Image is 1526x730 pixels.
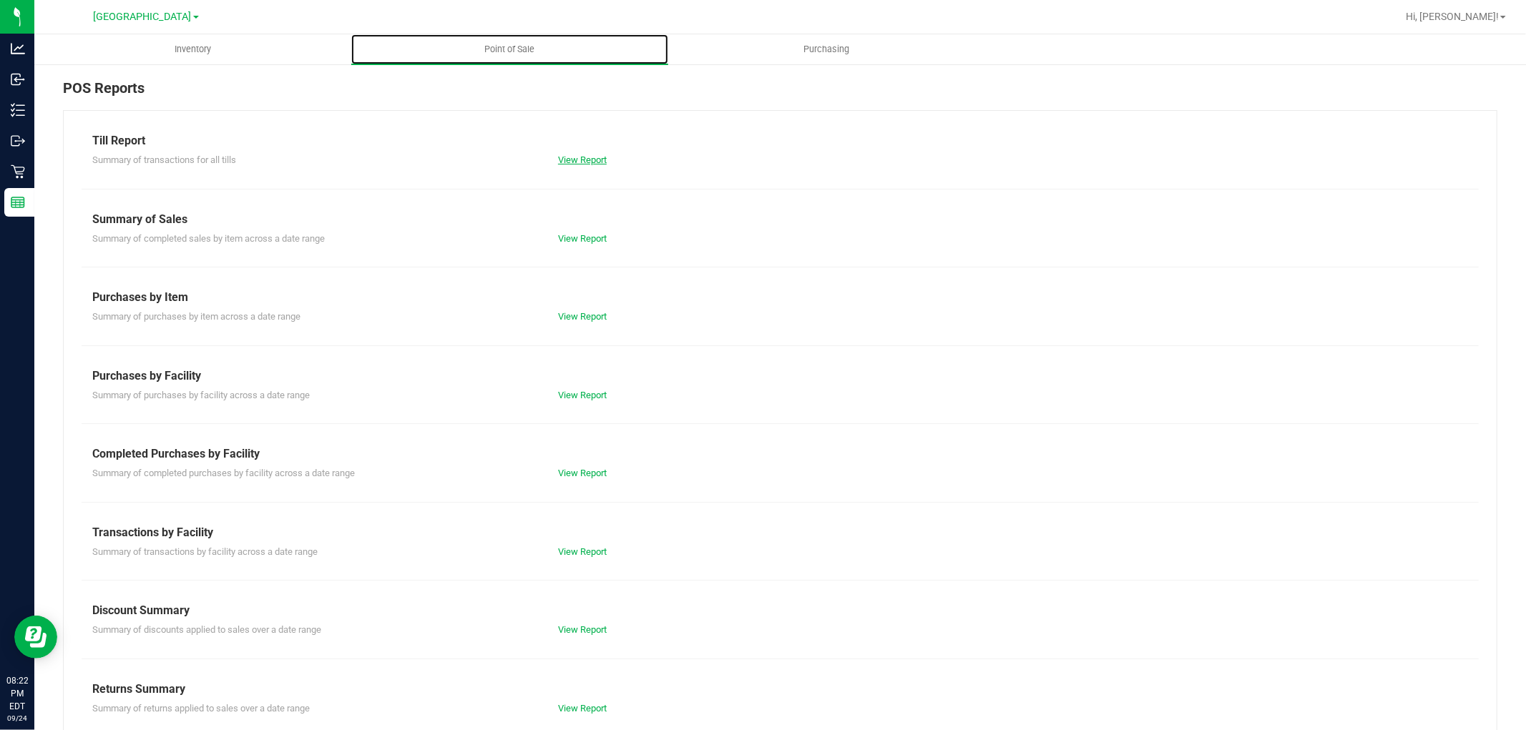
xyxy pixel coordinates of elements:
[92,211,1468,228] div: Summary of Sales
[92,602,1468,619] div: Discount Summary
[92,289,1468,306] div: Purchases by Item
[92,154,236,165] span: Summary of transactions for all tills
[11,134,25,148] inline-svg: Outbound
[558,468,607,478] a: View Report
[558,233,607,244] a: View Report
[92,468,355,478] span: Summary of completed purchases by facility across a date range
[351,34,668,64] a: Point of Sale
[92,368,1468,385] div: Purchases by Facility
[466,43,554,56] span: Point of Sale
[92,546,318,557] span: Summary of transactions by facility across a date range
[92,390,310,400] span: Summary of purchases by facility across a date range
[92,681,1468,698] div: Returns Summary
[785,43,869,56] span: Purchasing
[92,703,310,714] span: Summary of returns applied to sales over a date range
[558,703,607,714] a: View Report
[92,132,1468,149] div: Till Report
[6,674,28,713] p: 08:22 PM EDT
[11,72,25,87] inline-svg: Inbound
[34,34,351,64] a: Inventory
[558,546,607,557] a: View Report
[92,233,325,244] span: Summary of completed sales by item across a date range
[558,154,607,165] a: View Report
[558,311,607,322] a: View Report
[668,34,985,64] a: Purchasing
[14,616,57,659] iframe: Resource center
[11,41,25,56] inline-svg: Analytics
[92,445,1468,463] div: Completed Purchases by Facility
[558,624,607,635] a: View Report
[155,43,230,56] span: Inventory
[94,11,192,23] span: [GEOGRAPHIC_DATA]
[63,77,1497,110] div: POS Reports
[92,311,300,322] span: Summary of purchases by item across a date range
[11,195,25,209] inline-svg: Reports
[92,524,1468,541] div: Transactions by Facility
[6,713,28,724] p: 09/24
[11,164,25,179] inline-svg: Retail
[92,624,321,635] span: Summary of discounts applied to sales over a date range
[1406,11,1499,22] span: Hi, [PERSON_NAME]!
[11,103,25,117] inline-svg: Inventory
[558,390,607,400] a: View Report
